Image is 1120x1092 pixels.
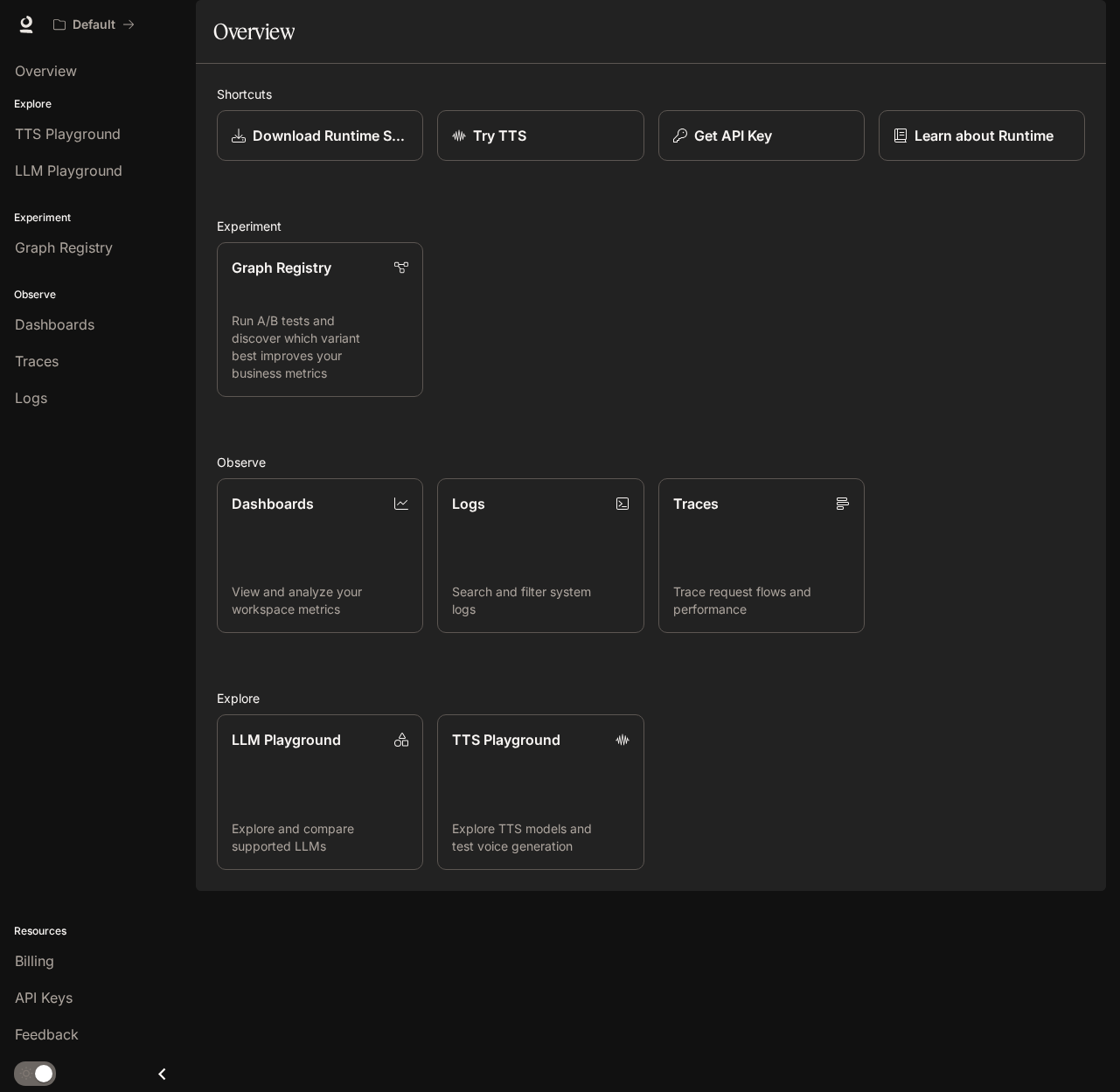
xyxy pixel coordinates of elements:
a: DashboardsView and analyze your workspace metrics [217,478,423,633]
p: Dashboards [232,493,314,514]
h2: Explore [217,689,1085,707]
p: View and analyze your workspace metrics [232,583,408,618]
p: TTS Playground [452,729,560,750]
p: Search and filter system logs [452,583,629,618]
p: Default [73,17,115,32]
p: Run A/B tests and discover which variant best improves your business metrics [232,312,408,382]
p: Try TTS [473,125,526,146]
h2: Observe [217,453,1085,471]
p: Get API Key [694,125,772,146]
p: Graph Registry [232,257,331,278]
p: Explore TTS models and test voice generation [452,820,629,855]
h2: Shortcuts [217,85,1085,103]
p: LLM Playground [232,729,341,750]
a: Try TTS [437,110,643,161]
a: TTS PlaygroundExplore TTS models and test voice generation [437,714,643,869]
p: Traces [673,493,719,514]
a: TracesTrace request flows and performance [658,478,865,633]
a: LogsSearch and filter system logs [437,478,643,633]
p: Explore and compare supported LLMs [232,820,408,855]
button: Get API Key [658,110,865,161]
a: Download Runtime SDK [217,110,423,161]
p: Logs [452,493,485,514]
p: Learn about Runtime [915,125,1054,146]
h1: Overview [213,14,295,49]
a: Graph RegistryRun A/B tests and discover which variant best improves your business metrics [217,242,423,397]
p: Trace request flows and performance [673,583,850,618]
a: Learn about Runtime [879,110,1085,161]
button: All workspaces [45,7,143,42]
p: Download Runtime SDK [253,125,408,146]
h2: Experiment [217,217,1085,235]
a: LLM PlaygroundExplore and compare supported LLMs [217,714,423,869]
